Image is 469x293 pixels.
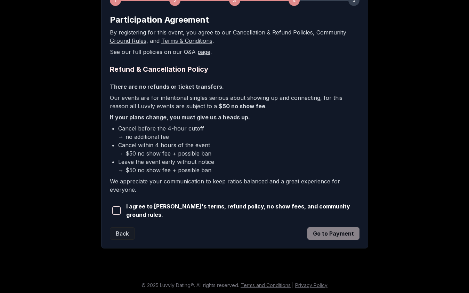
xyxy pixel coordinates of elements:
[110,28,359,45] p: By registering for this event, you agree to our , , and .
[110,227,135,240] button: Back
[110,113,359,121] p: If your plans change, you must give us a heads up.
[219,103,265,110] b: $50 no show fee
[110,94,359,110] p: Our events are for intentional singles serious about showing up and connecting, for this reason a...
[118,158,359,174] li: Leave the event early without notice → $50 no show fee + possible ban
[110,64,359,74] h2: Refund & Cancellation Policy
[197,48,210,55] a: page
[110,177,359,194] p: We appreciate your communication to keep ratios balanced and a great experience for everyone.
[295,282,328,288] a: Privacy Policy
[118,141,359,158] li: Cancel within 4 hours of the event → $50 no show fee + possible ban
[110,82,359,91] p: There are no refunds or ticket transfers.
[292,282,294,288] span: |
[241,282,291,288] a: Terms and Conditions
[118,124,359,141] li: Cancel before the 4-hour cutoff → no additional fee
[161,37,212,44] a: Terms & Conditions
[233,29,313,36] a: Cancellation & Refund Policies
[126,202,359,219] span: I agree to [PERSON_NAME]'s terms, refund policy, no show fees, and community ground rules.
[110,48,359,56] p: See our full policies on our Q&A .
[110,14,359,25] h2: Participation Agreement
